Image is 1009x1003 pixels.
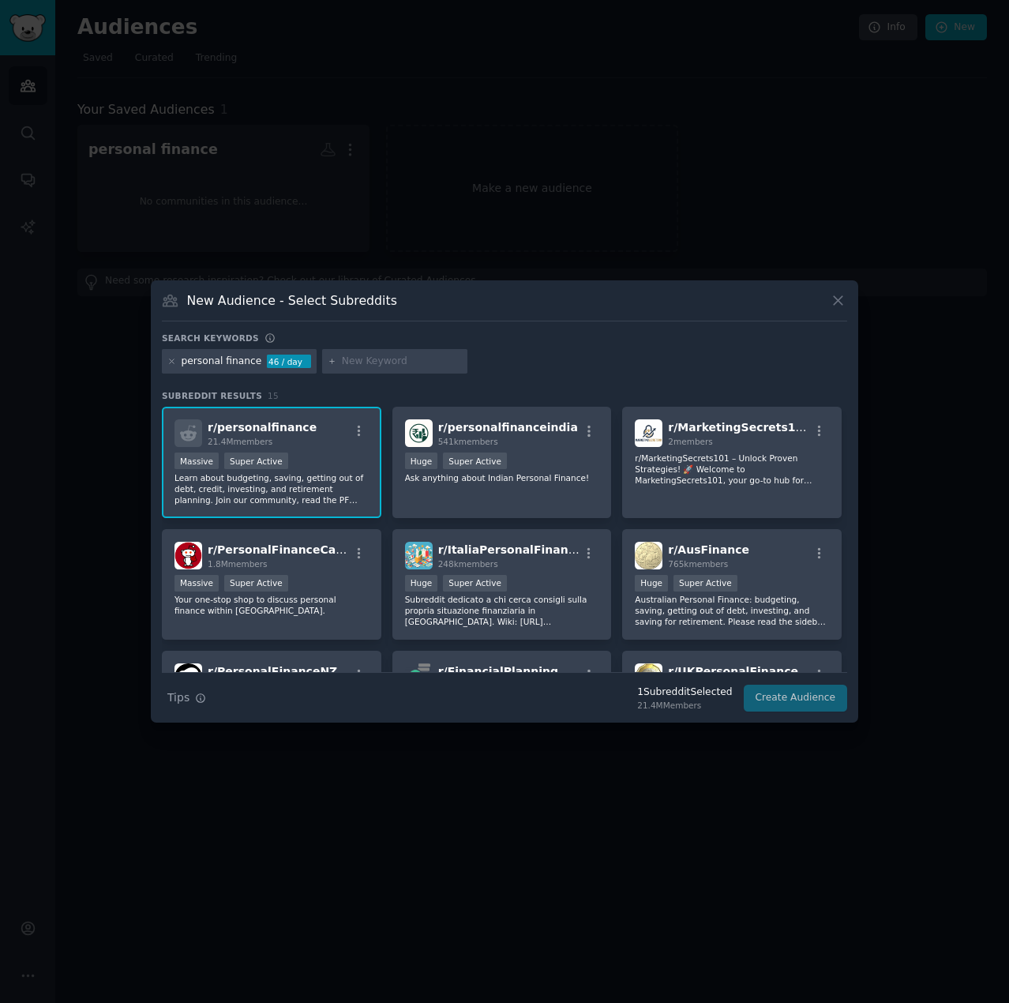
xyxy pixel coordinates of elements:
[208,559,268,569] span: 1.8M members
[668,665,798,678] span: r/ UKPersonalFinance
[208,437,272,446] span: 21.4M members
[162,332,259,344] h3: Search keywords
[405,575,438,592] div: Huge
[635,575,668,592] div: Huge
[438,421,578,434] span: r/ personalfinanceindia
[187,292,397,309] h3: New Audience - Select Subreddits
[174,575,219,592] div: Massive
[267,355,311,369] div: 46 / day
[637,686,732,700] div: 1 Subreddit Selected
[635,542,662,569] img: AusFinance
[224,453,288,469] div: Super Active
[673,575,737,592] div: Super Active
[668,543,749,556] span: r/ AusFinance
[668,437,713,446] span: 2 members
[635,453,829,486] p: r/MarketingSecrets101 – Unlock Proven Strategies! 🚀 Welcome to MarketingSecrets101, your go-to hu...
[405,542,433,569] img: ItaliaPersonalFinance
[635,594,829,627] p: Australian Personal Finance: budgeting, saving, getting out of debt, investing, and saving for re...
[405,663,433,691] img: FinancialPlanning
[268,391,279,400] span: 15
[635,419,662,447] img: MarketingSecrets101
[208,421,317,434] span: r/ personalfinance
[342,355,462,369] input: New Keyword
[635,663,662,691] img: UKPersonalFinance
[443,575,507,592] div: Super Active
[438,559,498,569] span: 248k members
[668,421,811,434] span: r/ MarketingSecrets101
[438,543,583,556] span: r/ ItaliaPersonalFinance
[167,689,189,706] span: Tips
[438,437,498,446] span: 541k members
[405,453,438,469] div: Huge
[438,665,558,678] span: r/ FinancialPlanning
[405,594,599,627] p: Subreddit dedicato a chi cerca consigli sulla propria situazione finanziaria in [GEOGRAPHIC_DATA]...
[162,684,212,712] button: Tips
[174,453,219,469] div: Massive
[668,559,728,569] span: 765k members
[162,390,262,401] span: Subreddit Results
[443,453,507,469] div: Super Active
[405,419,433,447] img: personalfinanceindia
[174,542,202,569] img: PersonalFinanceCanada
[174,663,202,691] img: PersonalFinanceNZ
[174,594,369,616] p: Your one-stop shop to discuss personal finance within [GEOGRAPHIC_DATA].
[174,472,369,505] p: Learn about budgeting, saving, getting out of debt, credit, investing, and retirement planning. J...
[208,665,337,678] span: r/ PersonalFinanceNZ
[182,355,262,369] div: personal finance
[637,700,732,711] div: 21.4M Members
[224,575,288,592] div: Super Active
[208,543,366,556] span: r/ PersonalFinanceCanada
[405,472,599,483] p: Ask anything about Indian Personal Finance!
